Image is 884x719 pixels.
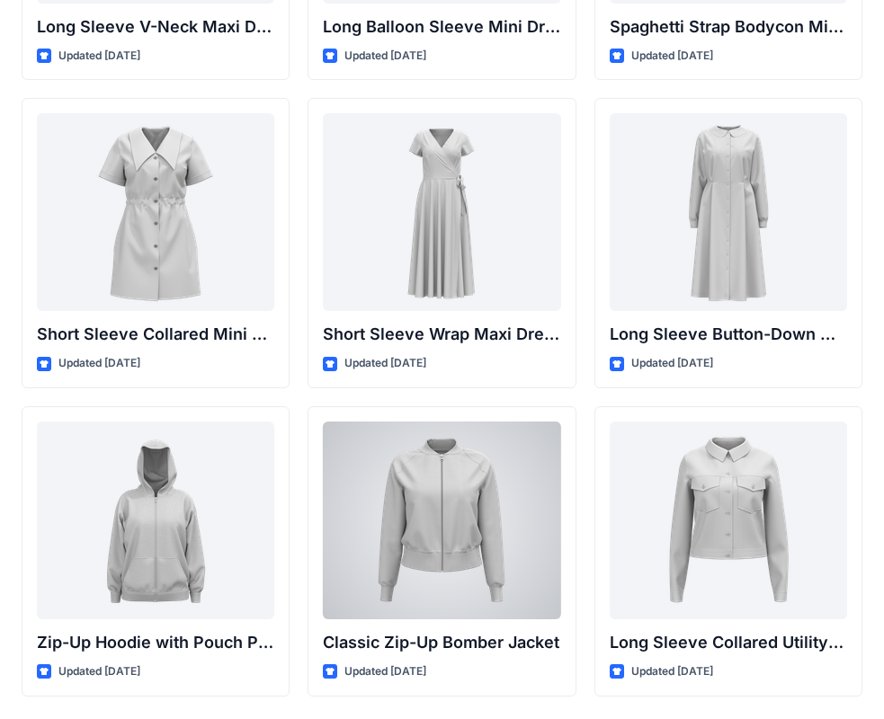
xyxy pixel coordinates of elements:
[58,47,140,66] p: Updated [DATE]
[610,14,847,40] p: Spaghetti Strap Bodycon Mini Dress with Bust Detail
[37,113,274,311] a: Short Sleeve Collared Mini Dress with Drawstring Waist
[323,322,560,347] p: Short Sleeve Wrap Maxi Dress
[323,14,560,40] p: Long Balloon Sleeve Mini Dress
[610,113,847,311] a: Long Sleeve Button-Down Midi Dress
[37,422,274,619] a: Zip-Up Hoodie with Pouch Pockets
[631,47,713,66] p: Updated [DATE]
[37,630,274,655] p: Zip-Up Hoodie with Pouch Pockets
[58,662,140,681] p: Updated [DATE]
[631,354,713,373] p: Updated [DATE]
[323,630,560,655] p: Classic Zip-Up Bomber Jacket
[610,630,847,655] p: Long Sleeve Collared Utility Jacket
[344,662,426,681] p: Updated [DATE]
[37,322,274,347] p: Short Sleeve Collared Mini Dress with Drawstring Waist
[58,354,140,373] p: Updated [DATE]
[344,47,426,66] p: Updated [DATE]
[37,14,274,40] p: Long Sleeve V-Neck Maxi Dress with Twisted Detail
[631,662,713,681] p: Updated [DATE]
[610,422,847,619] a: Long Sleeve Collared Utility Jacket
[323,113,560,311] a: Short Sleeve Wrap Maxi Dress
[323,422,560,619] a: Classic Zip-Up Bomber Jacket
[344,354,426,373] p: Updated [DATE]
[610,322,847,347] p: Long Sleeve Button-Down Midi Dress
